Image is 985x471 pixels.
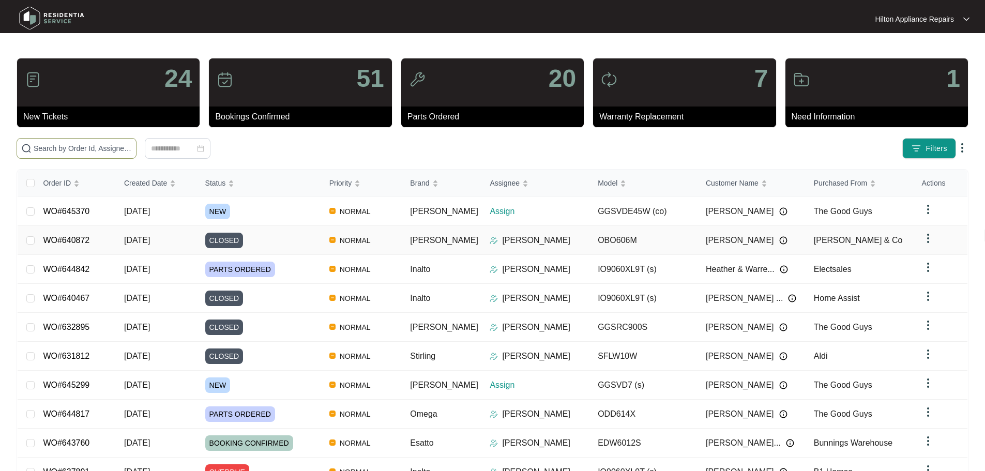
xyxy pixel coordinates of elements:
[205,406,275,422] span: PARTS ORDERED
[814,294,860,302] span: Home Assist
[410,323,478,331] span: [PERSON_NAME]
[922,290,934,302] img: dropdown arrow
[490,323,498,331] img: Assigner Icon
[407,111,584,123] p: Parts Ordered
[589,371,698,400] td: GGSVD7 (s)
[922,377,934,389] img: dropdown arrow
[956,142,968,154] img: dropdown arrow
[336,350,375,362] span: NORMAL
[502,292,570,305] p: [PERSON_NAME]
[946,66,960,91] p: 1
[922,261,934,274] img: dropdown arrow
[814,177,867,189] span: Purchased From
[215,111,391,123] p: Bookings Confirmed
[205,204,231,219] span: NEW
[779,410,787,418] img: Info icon
[116,170,197,197] th: Created Date
[601,71,617,88] img: icon
[780,265,788,274] img: Info icon
[336,321,375,333] span: NORMAL
[814,236,903,245] span: [PERSON_NAME] & Co
[164,66,192,91] p: 24
[43,409,89,418] a: WO#644817
[788,294,796,302] img: Info icon
[922,232,934,245] img: dropdown arrow
[502,408,570,420] p: [PERSON_NAME]
[43,236,89,245] a: WO#640872
[706,321,774,333] span: [PERSON_NAME]
[706,350,774,362] span: [PERSON_NAME]
[205,320,244,335] span: CLOSED
[792,111,968,123] p: Need Information
[43,207,89,216] a: WO#645370
[356,66,384,91] p: 51
[589,400,698,429] td: ODD614X
[43,438,89,447] a: WO#643760
[754,66,768,91] p: 7
[814,381,872,389] span: The Good Guys
[205,177,226,189] span: Status
[410,409,437,418] span: Omega
[124,381,150,389] span: [DATE]
[124,323,150,331] span: [DATE]
[814,323,872,331] span: The Good Guys
[336,205,375,218] span: NORMAL
[336,379,375,391] span: NORMAL
[124,409,150,418] span: [DATE]
[336,292,375,305] span: NORMAL
[922,435,934,447] img: dropdown arrow
[814,438,892,447] span: Bunnings Warehouse
[490,439,498,447] img: Assigner Icon
[490,265,498,274] img: Assigner Icon
[410,381,478,389] span: [PERSON_NAME]
[599,111,776,123] p: Warranty Replacement
[124,207,150,216] span: [DATE]
[779,207,787,216] img: Info icon
[549,66,576,91] p: 20
[875,14,954,24] p: Hilton Appliance Repairs
[409,71,426,88] img: icon
[706,263,775,276] span: Heather & Warre...
[329,177,352,189] span: Priority
[490,236,498,245] img: Assigner Icon
[706,379,774,391] span: [PERSON_NAME]
[793,71,810,88] img: icon
[35,170,116,197] th: Order ID
[922,348,934,360] img: dropdown arrow
[197,170,321,197] th: Status
[329,439,336,446] img: Vercel Logo
[914,170,967,197] th: Actions
[43,177,71,189] span: Order ID
[963,17,969,22] img: dropdown arrow
[502,437,570,449] p: [PERSON_NAME]
[806,170,914,197] th: Purchased From
[205,233,244,248] span: CLOSED
[329,411,336,417] img: Vercel Logo
[124,236,150,245] span: [DATE]
[589,226,698,255] td: OBO606M
[43,294,89,302] a: WO#640467
[502,263,570,276] p: [PERSON_NAME]
[336,263,375,276] span: NORMAL
[21,143,32,154] img: search-icon
[902,138,956,159] button: filter iconFilters
[490,177,520,189] span: Assignee
[779,381,787,389] img: Info icon
[589,313,698,342] td: GGSRC900S
[698,170,806,197] th: Customer Name
[329,353,336,359] img: Vercel Logo
[329,208,336,214] img: Vercel Logo
[706,177,759,189] span: Customer Name
[490,205,589,218] p: Assign
[43,265,89,274] a: WO#644842
[814,409,872,418] span: The Good Guys
[779,236,787,245] img: Info icon
[329,324,336,330] img: Vercel Logo
[34,143,132,154] input: Search by Order Id, Assignee Name, Customer Name, Brand and Model
[43,381,89,389] a: WO#645299
[922,319,934,331] img: dropdown arrow
[329,295,336,301] img: Vercel Logo
[205,435,293,451] span: BOOKING CONFIRMED
[410,177,429,189] span: Brand
[786,439,794,447] img: Info icon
